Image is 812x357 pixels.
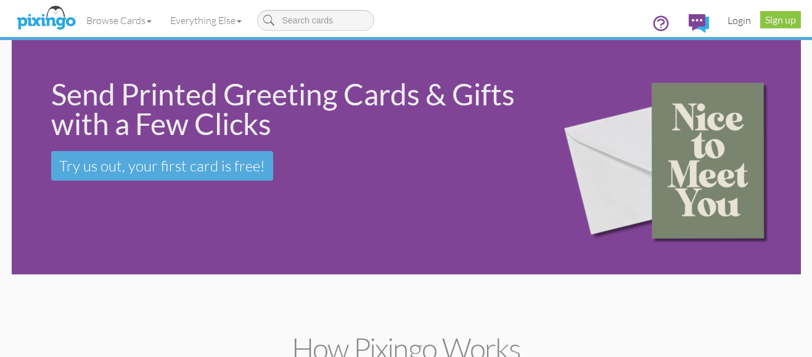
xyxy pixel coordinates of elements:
[77,5,161,36] a: Browse Cards
[51,151,273,181] a: Try us out, your first card is free!
[544,43,797,272] img: 15b0954d-2d2f-43ee-8fdb-3167eb028af9.png
[51,80,528,139] div: Send Printed Greeting Cards & Gifts with a Few Clicks
[257,10,374,31] input: Search cards
[718,5,760,36] a: Login
[760,11,801,28] a: Sign up
[811,356,812,357] iframe: Chat
[161,5,251,36] a: Everything Else
[59,157,265,175] span: Try us out, your first card is free!
[14,3,79,34] img: pixingo logo
[689,14,709,33] img: comments.svg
